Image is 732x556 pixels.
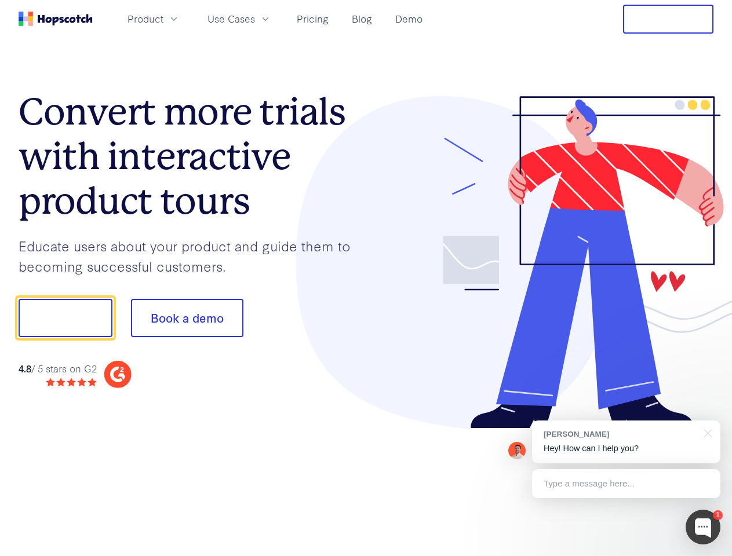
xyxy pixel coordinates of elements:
strong: 4.8 [19,361,31,375]
p: Hey! How can I help you? [544,442,709,455]
h1: Convert more trials with interactive product tours [19,90,366,223]
a: Demo [391,9,427,28]
div: 1 [713,510,723,520]
a: Blog [347,9,377,28]
button: Free Trial [623,5,713,34]
a: Home [19,12,93,26]
button: Book a demo [131,299,243,337]
span: Product [128,12,163,26]
div: Type a message here... [532,469,720,498]
a: Pricing [292,9,333,28]
button: Show me! [19,299,112,337]
button: Use Cases [201,9,278,28]
img: Mark Spera [508,442,526,459]
div: [PERSON_NAME] [544,429,697,440]
span: Use Cases [207,12,255,26]
button: Product [121,9,187,28]
p: Educate users about your product and guide them to becoming successful customers. [19,236,366,276]
div: / 5 stars on G2 [19,361,97,376]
